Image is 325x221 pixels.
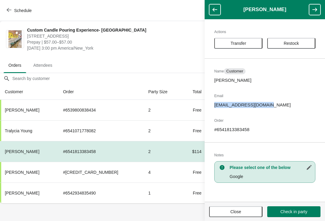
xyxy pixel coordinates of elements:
[209,206,262,217] button: Close
[214,102,315,108] p: [EMAIL_ADDRESS][DOMAIN_NAME]
[214,127,315,133] p: # 6541813383458
[8,30,22,48] img: Custom Candle Pouring Experience- Delray Beach
[214,152,315,158] h2: Notes
[5,128,32,133] span: Tralycia Young
[58,183,143,203] td: # 6542934835490
[5,170,39,175] span: [PERSON_NAME]
[231,41,246,46] span: Transfer
[27,39,212,45] span: Prepay | $57.00–$57.00
[181,120,206,141] td: Free
[267,38,315,49] button: Restock
[144,141,181,162] td: 2
[214,93,315,99] h2: Email
[267,206,320,217] button: Check in party
[144,183,181,203] td: 1
[5,108,39,112] span: [PERSON_NAME]
[214,29,315,35] h2: Actions
[144,120,181,141] td: 2
[27,33,212,39] span: [STREET_ADDRESS]
[181,141,206,162] td: $114
[214,118,315,124] h2: Order
[226,69,243,74] span: Customer
[58,141,143,162] td: # 6541813383458
[58,84,143,100] th: Order
[181,100,206,120] td: Free
[181,162,206,183] td: Free
[58,162,143,183] td: # [CREDIT_CARD_NUMBER]
[58,120,143,141] td: # 6541071778082
[5,191,39,195] span: [PERSON_NAME]
[27,45,212,51] span: [DATE] 3:00 pm America/New_York
[14,8,32,13] span: Schedule
[5,149,39,154] span: [PERSON_NAME]
[144,84,181,100] th: Party Size
[3,5,36,16] button: Schedule
[230,164,312,170] h3: Please select one of the below
[214,38,262,49] button: Transfer
[12,73,325,84] input: Search by customer
[221,7,309,13] h1: [PERSON_NAME]
[29,60,57,71] span: Attendees
[144,100,181,120] td: 2
[284,41,299,46] span: Restock
[214,77,315,83] p: [PERSON_NAME]
[231,209,241,214] span: Close
[27,27,212,33] span: Custom Candle Pouring Experience- [GEOGRAPHIC_DATA]
[4,60,26,71] span: Orders
[181,183,206,203] td: Free
[230,173,312,180] p: Google
[280,209,307,214] span: Check in party
[58,100,143,120] td: # 6539800838434
[214,68,315,74] h2: Name
[144,162,181,183] td: 4
[181,84,206,100] th: Total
